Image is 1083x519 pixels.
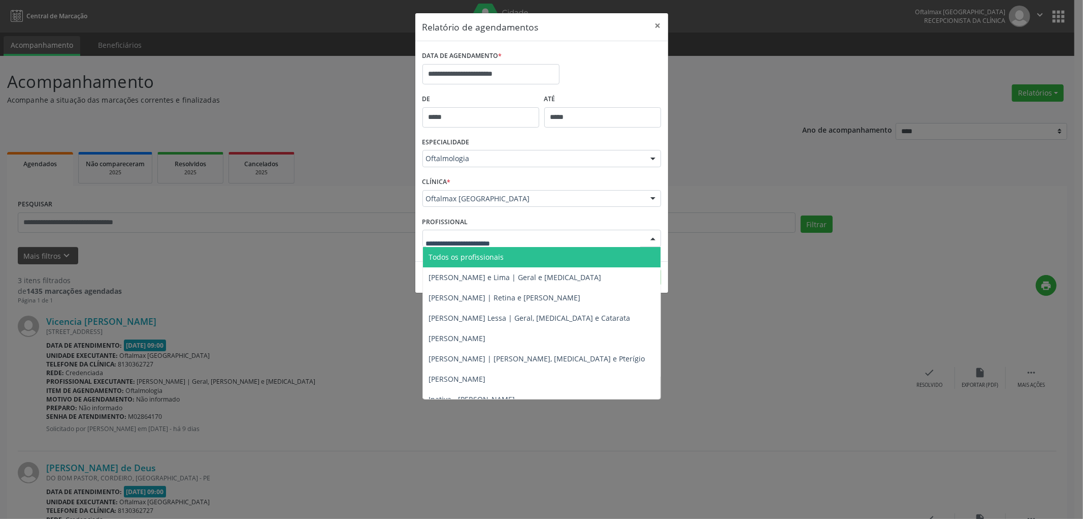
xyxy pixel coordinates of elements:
span: [PERSON_NAME] [429,374,486,384]
span: [PERSON_NAME] | [PERSON_NAME], [MEDICAL_DATA] e Pterígio [429,354,645,363]
span: [PERSON_NAME] e Lima | Geral e [MEDICAL_DATA] [429,272,602,282]
span: Todos os profissionais [429,252,504,262]
span: [PERSON_NAME] [429,333,486,343]
span: Oftalmax [GEOGRAPHIC_DATA] [426,194,640,204]
label: CLÍNICA [422,174,451,190]
span: Oftalmologia [426,154,640,164]
label: ESPECIALIDADE [422,135,470,150]
label: De [422,91,539,107]
label: DATA DE AGENDAMENTO [422,48,502,64]
h5: Relatório de agendamentos [422,20,539,34]
span: Inativa - [PERSON_NAME] [429,394,515,404]
span: [PERSON_NAME] | Retina e [PERSON_NAME] [429,293,581,302]
button: Close [648,13,668,38]
span: [PERSON_NAME] Lessa | Geral, [MEDICAL_DATA] e Catarata [429,313,631,323]
label: PROFISSIONAL [422,214,468,230]
label: ATÉ [544,91,661,107]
